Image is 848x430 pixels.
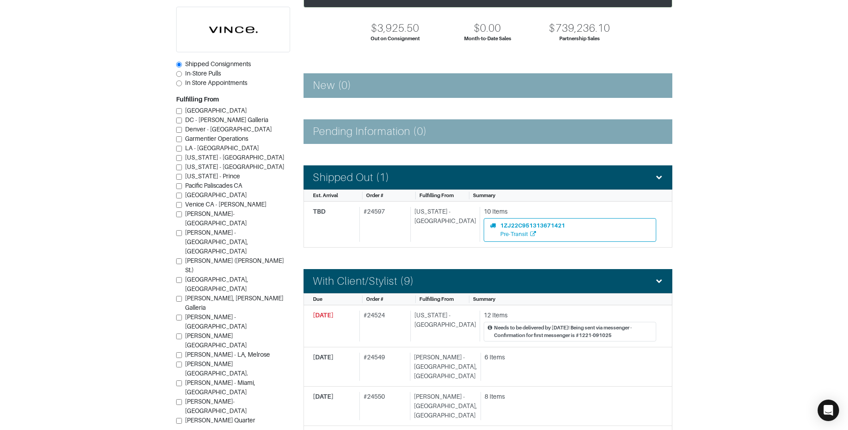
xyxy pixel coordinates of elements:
[176,380,182,386] input: [PERSON_NAME] - Miami, [GEOGRAPHIC_DATA]
[313,171,390,184] h4: Shipped Out (1)
[176,399,182,405] input: [PERSON_NAME]- [GEOGRAPHIC_DATA]
[176,95,219,104] label: Fulfilling From
[485,353,656,362] div: 6 Items
[176,127,182,133] input: Denver - [GEOGRAPHIC_DATA]
[176,155,182,161] input: [US_STATE] - [GEOGRAPHIC_DATA]
[185,417,255,424] span: [PERSON_NAME] Quarter
[484,207,656,216] div: 10 Items
[176,193,182,198] input: [GEOGRAPHIC_DATA]
[485,392,656,401] div: 8 Items
[185,398,247,414] span: [PERSON_NAME]- [GEOGRAPHIC_DATA]
[313,125,427,138] h4: Pending Information (0)
[313,275,414,288] h4: With Client/Stylist (9)
[371,35,420,42] div: Out on Consignment
[176,202,182,208] input: Venice CA - [PERSON_NAME]
[185,70,221,77] span: In-Store Pulls
[359,392,406,420] div: # 24550
[549,22,610,35] div: $739,236.10
[313,354,333,361] span: [DATE]
[313,79,351,92] h4: New (0)
[177,7,290,52] img: cyAkLTq7csKWtL9WARqkkVaF.png
[818,400,839,421] div: Open Intercom Messenger
[185,210,247,227] span: [PERSON_NAME]-[GEOGRAPHIC_DATA]
[410,392,477,420] div: [PERSON_NAME] - [GEOGRAPHIC_DATA], [GEOGRAPHIC_DATA]
[176,62,182,67] input: Shipped Consignments
[313,193,338,198] span: Est. Arrival
[366,193,384,198] span: Order #
[313,208,325,215] span: TBD
[313,296,322,302] span: Due
[473,193,495,198] span: Summary
[185,379,255,396] span: [PERSON_NAME] - Miami, [GEOGRAPHIC_DATA]
[185,144,259,152] span: LA - [GEOGRAPHIC_DATA]
[313,393,333,400] span: [DATE]
[185,126,272,133] span: Denver - [GEOGRAPHIC_DATA]
[371,22,419,35] div: $3,925.50
[185,360,248,377] span: [PERSON_NAME][GEOGRAPHIC_DATA].
[176,258,182,264] input: [PERSON_NAME] ([PERSON_NAME] St.)
[185,295,283,311] span: [PERSON_NAME], [PERSON_NAME] Galleria
[176,108,182,114] input: [GEOGRAPHIC_DATA]
[185,257,284,274] span: [PERSON_NAME] ([PERSON_NAME] St.)
[185,332,247,349] span: [PERSON_NAME][GEOGRAPHIC_DATA]
[176,315,182,320] input: [PERSON_NAME] - [GEOGRAPHIC_DATA]
[359,311,407,341] div: # 24524
[185,107,247,114] span: [GEOGRAPHIC_DATA]
[410,207,476,241] div: [US_STATE] - [GEOGRAPHIC_DATA]
[185,163,284,170] span: [US_STATE] - [GEOGRAPHIC_DATA]
[419,193,454,198] span: Fulfilling From
[185,182,242,189] span: Pacific Paliscades CA
[185,191,247,198] span: [GEOGRAPHIC_DATA]
[176,230,182,236] input: [PERSON_NAME] - [GEOGRAPHIC_DATA], [GEOGRAPHIC_DATA]
[500,230,565,238] div: Pre-Transit
[473,296,495,302] span: Summary
[176,146,182,152] input: LA - [GEOGRAPHIC_DATA]
[185,313,247,330] span: [PERSON_NAME] - [GEOGRAPHIC_DATA]
[500,221,565,230] div: 1ZJ22C951313671421
[176,80,182,86] input: In Store Appointments
[474,22,501,35] div: $0.00
[185,135,248,142] span: Garmentier Operations
[494,324,652,339] div: Needs to be delivered by [DATE]! Being sent via messenger - Confirmation for first messenger is #...
[185,116,268,123] span: DC - [PERSON_NAME] Galleria
[484,218,656,241] a: 1ZJ22C951313671421Pre-Transit
[176,418,182,424] input: [PERSON_NAME] Quarter
[366,296,384,302] span: Order #
[176,296,182,302] input: [PERSON_NAME], [PERSON_NAME] Galleria
[464,35,511,42] div: Month-to-Date Sales
[176,333,182,339] input: [PERSON_NAME][GEOGRAPHIC_DATA]
[176,362,182,367] input: [PERSON_NAME][GEOGRAPHIC_DATA].
[176,136,182,142] input: Garmentier Operations
[313,312,333,319] span: [DATE]
[185,154,284,161] span: [US_STATE] - [GEOGRAPHIC_DATA]
[185,351,270,358] span: [PERSON_NAME] - LA, Melrose
[185,276,248,292] span: [GEOGRAPHIC_DATA], [GEOGRAPHIC_DATA]
[176,352,182,358] input: [PERSON_NAME] - LA, Melrose
[176,183,182,189] input: Pacific Paliscades CA
[559,35,600,42] div: Partnership Sales
[359,207,407,241] div: # 24597
[176,118,182,123] input: DC - [PERSON_NAME] Galleria
[410,353,477,381] div: [PERSON_NAME] - [GEOGRAPHIC_DATA], [GEOGRAPHIC_DATA]
[185,173,240,180] span: [US_STATE] - Prince
[484,311,656,320] div: 12 Items
[419,296,454,302] span: Fulfilling From
[185,60,251,67] span: Shipped Consignments
[185,201,266,208] span: Venice CA - [PERSON_NAME]
[359,353,406,381] div: # 24549
[410,311,476,341] div: [US_STATE] - [GEOGRAPHIC_DATA]
[185,229,248,255] span: [PERSON_NAME] - [GEOGRAPHIC_DATA], [GEOGRAPHIC_DATA]
[176,174,182,180] input: [US_STATE] - Prince
[176,164,182,170] input: [US_STATE] - [GEOGRAPHIC_DATA]
[176,277,182,283] input: [GEOGRAPHIC_DATA], [GEOGRAPHIC_DATA]
[176,71,182,77] input: In-Store Pulls
[185,79,247,86] span: In Store Appointments
[176,211,182,217] input: [PERSON_NAME]-[GEOGRAPHIC_DATA]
